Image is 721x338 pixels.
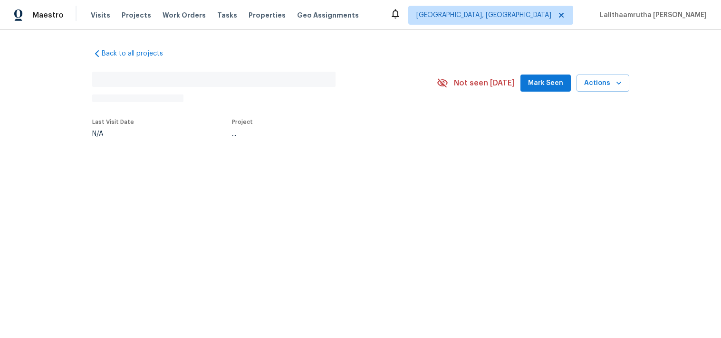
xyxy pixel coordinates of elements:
span: Project [232,119,253,125]
span: Visits [91,10,110,20]
div: ... [232,131,414,137]
span: Work Orders [163,10,206,20]
span: Maestro [32,10,64,20]
span: Actions [584,77,622,89]
button: Mark Seen [520,75,571,92]
div: N/A [92,131,134,137]
span: Tasks [217,12,237,19]
a: Back to all projects [92,49,183,58]
span: Projects [122,10,151,20]
span: Last Visit Date [92,119,134,125]
span: Lalithaamrutha [PERSON_NAME] [596,10,707,20]
span: Properties [249,10,286,20]
span: Not seen [DATE] [454,78,515,88]
span: Mark Seen [528,77,563,89]
span: Geo Assignments [297,10,359,20]
span: [GEOGRAPHIC_DATA], [GEOGRAPHIC_DATA] [416,10,551,20]
button: Actions [577,75,629,92]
